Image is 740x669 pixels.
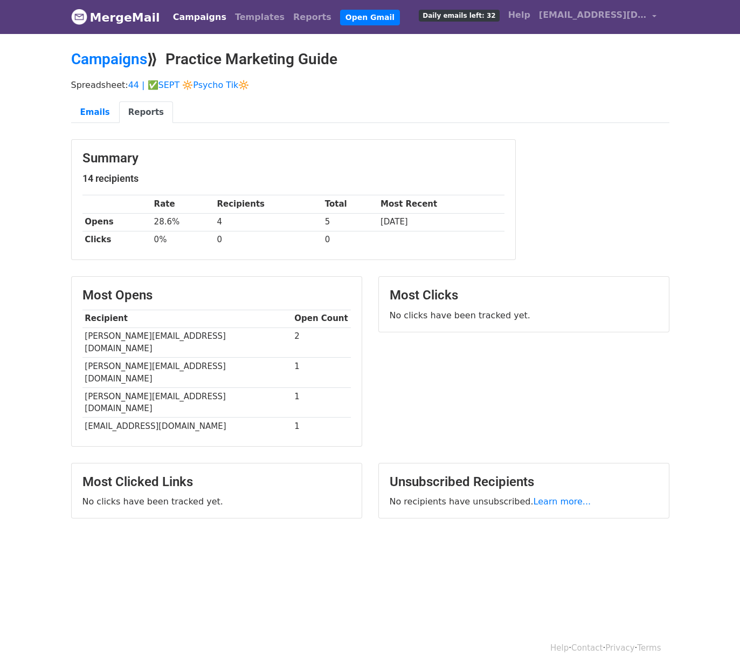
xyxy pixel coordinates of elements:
a: Templates [231,6,289,28]
a: Open Gmail [340,10,400,25]
a: Privacy [605,643,634,653]
h3: Most Opens [82,288,351,303]
a: Reports [119,101,173,124]
a: Contact [571,643,603,653]
p: No clicks have been tracked yet. [390,310,658,321]
td: [DATE] [378,213,504,231]
a: Learn more... [534,496,591,507]
a: Reports [289,6,336,28]
th: Total [322,195,378,213]
th: Recipients [215,195,322,213]
a: [EMAIL_ADDRESS][DOMAIN_NAME] [535,4,661,30]
td: 5 [322,213,378,231]
p: Spreadsheet: [71,79,669,91]
a: Help [504,4,535,26]
th: Recipient [82,310,292,327]
h5: 14 recipients [82,173,504,185]
span: [EMAIL_ADDRESS][DOMAIN_NAME] [539,9,647,22]
span: Daily emails left: 32 [419,10,499,22]
h3: Summary [82,151,504,166]
th: Most Recent [378,195,504,213]
td: 4 [215,213,322,231]
a: Campaigns [71,50,147,68]
td: 1 [292,387,351,418]
td: 0% [151,231,215,249]
a: Terms [637,643,661,653]
h2: ⟫ Practice Marketing Guide [71,50,669,69]
img: MergeMail logo [71,9,87,25]
td: [PERSON_NAME][EMAIL_ADDRESS][DOMAIN_NAME] [82,387,292,418]
iframe: Chat Widget [686,617,740,669]
td: 1 [292,358,351,388]
td: 1 [292,418,351,435]
th: Open Count [292,310,351,327]
a: Emails [71,101,119,124]
td: [PERSON_NAME][EMAIL_ADDRESS][DOMAIN_NAME] [82,327,292,358]
td: 0 [322,231,378,249]
td: [PERSON_NAME][EMAIL_ADDRESS][DOMAIN_NAME] [82,358,292,388]
td: [EMAIL_ADDRESS][DOMAIN_NAME] [82,418,292,435]
th: Opens [82,213,151,231]
p: No recipients have unsubscribed. [390,496,658,507]
p: No clicks have been tracked yet. [82,496,351,507]
a: Daily emails left: 32 [414,4,503,26]
h3: Most Clicked Links [82,474,351,490]
a: Help [550,643,569,653]
a: 44 | ✅SEPT 🔆Psycho Tik🔆 [128,80,250,90]
a: Campaigns [169,6,231,28]
h3: Unsubscribed Recipients [390,474,658,490]
h3: Most Clicks [390,288,658,303]
td: 0 [215,231,322,249]
th: Clicks [82,231,151,249]
td: 2 [292,327,351,358]
a: MergeMail [71,6,160,29]
th: Rate [151,195,215,213]
td: 28.6% [151,213,215,231]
